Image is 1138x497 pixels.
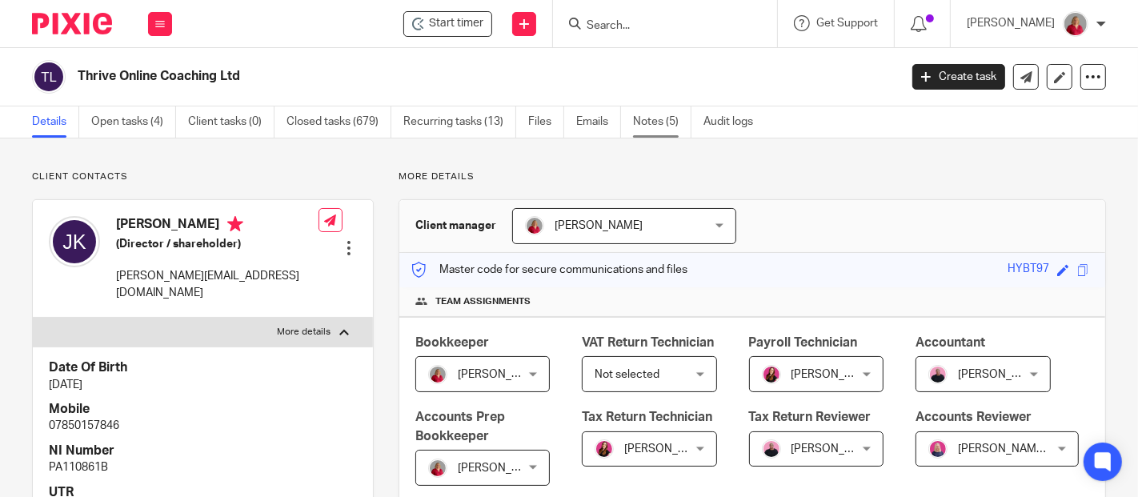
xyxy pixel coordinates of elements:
h4: [PERSON_NAME] [116,216,319,236]
a: Audit logs [703,106,765,138]
a: Create task [912,64,1005,90]
p: More details [399,170,1106,183]
img: Bio%20-%20Kemi%20.png [928,365,948,384]
img: svg%3E [49,216,100,267]
span: Accounts Reviewer [916,411,1032,423]
img: Cheryl%20Sharp%20FCCA.png [928,439,948,459]
span: [PERSON_NAME] FCCA [958,443,1078,455]
h5: (Director / shareholder) [116,236,319,252]
p: [DATE] [49,377,357,393]
img: Bio%20-%20Kemi%20.png [762,439,781,459]
img: svg%3E [32,60,66,94]
span: [PERSON_NAME] [555,220,643,231]
img: 21.png [595,439,614,459]
span: [PERSON_NAME] [458,369,546,380]
span: Tax Return Reviewer [749,411,872,423]
p: Master code for secure communications and files [411,262,687,278]
i: Primary [227,216,243,232]
span: VAT Return Technician [582,336,714,349]
img: fd10cc094e9b0-100.png [525,216,544,235]
span: Not selected [595,369,659,380]
a: Emails [576,106,621,138]
img: fd10cc094e9b0-100.png [1063,11,1088,37]
span: Bookkeeper [415,336,489,349]
h2: Thrive Online Coaching Ltd [78,68,726,85]
span: Accounts Prep Bookkeeper [415,411,505,442]
span: Get Support [816,18,878,29]
p: [PERSON_NAME] [967,15,1055,31]
span: Start timer [429,15,483,32]
h4: Date Of Birth [49,359,357,376]
span: [PERSON_NAME] [458,463,546,474]
p: More details [278,326,331,339]
span: [PERSON_NAME] [791,443,880,455]
span: [PERSON_NAME] [791,369,880,380]
p: 07850157846 [49,418,357,434]
h4: Mobile [49,401,357,418]
a: Files [528,106,564,138]
a: Closed tasks (679) [287,106,391,138]
a: Recurring tasks (13) [403,106,516,138]
div: Thrive Online Coaching Ltd [403,11,492,37]
span: [PERSON_NAME] [958,369,1046,380]
h4: NI Number [49,443,357,459]
span: [PERSON_NAME] [624,443,712,455]
span: Team assignments [435,295,531,308]
img: Pixie [32,13,112,34]
img: fd10cc094e9b0-100.png [428,459,447,478]
div: HYBT97 [1008,261,1049,279]
span: Tax Return Technician [582,411,712,423]
h3: Client manager [415,218,496,234]
p: [PERSON_NAME][EMAIL_ADDRESS][DOMAIN_NAME] [116,268,319,301]
p: Client contacts [32,170,374,183]
a: Details [32,106,79,138]
img: 21.png [762,365,781,384]
a: Client tasks (0) [188,106,274,138]
input: Search [585,19,729,34]
a: Open tasks (4) [91,106,176,138]
img: fd10cc094e9b0-100.png [428,365,447,384]
a: Notes (5) [633,106,691,138]
span: Accountant [916,336,985,349]
span: Payroll Technician [749,336,858,349]
p: PA110861B [49,459,357,475]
